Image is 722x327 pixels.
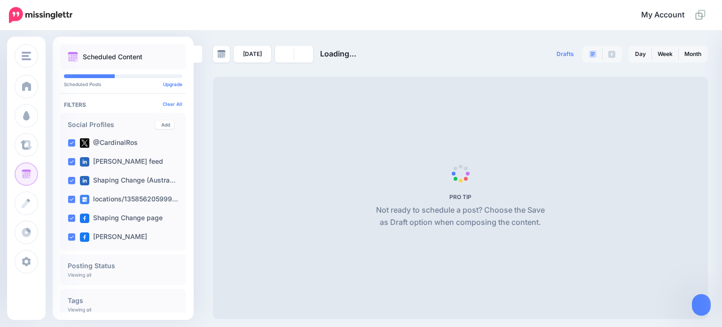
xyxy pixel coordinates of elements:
img: Missinglettr [9,7,72,23]
img: facebook-grey-square.png [608,51,615,58]
a: Add [155,120,174,129]
img: calendar-grey-darker.png [217,50,226,58]
img: calendar.png [68,52,78,62]
span: Loading... [320,49,356,58]
img: linkedin-square.png [80,157,89,167]
img: twitter-square.png [80,138,89,148]
a: Upgrade [163,81,182,87]
img: facebook-square.png [80,232,89,242]
h4: Tags [68,297,179,304]
p: Viewing all [68,307,91,312]
h4: Posting Status [68,263,179,269]
img: google_business-square.png [80,195,89,204]
a: Week [652,47,678,62]
a: [DATE] [234,46,271,63]
p: Scheduled Content [83,54,142,60]
a: Month [679,47,707,62]
label: locations/135856205999… [80,195,178,204]
p: Scheduled Posts [64,82,182,87]
h5: PRO TIP [372,193,549,200]
p: Viewing all [68,272,91,278]
img: menu.png [22,52,31,60]
img: paragraph-boxed.png [589,50,596,58]
span: Drafts [557,51,574,57]
label: [PERSON_NAME] [80,232,147,242]
label: Shaping Change page [80,214,163,223]
label: [PERSON_NAME] feed [80,157,163,167]
img: linkedin-square.png [80,176,89,185]
a: Clear All [163,101,182,107]
img: facebook-square.png [80,214,89,223]
h4: Filters [64,101,182,108]
label: Shaping Change (Austra… [80,176,176,185]
label: @CardinalRos [80,138,138,148]
a: Day [629,47,651,62]
h4: Social Profiles [68,121,155,128]
p: Not ready to schedule a post? Choose the Save as Draft option when composing the content. [372,204,549,229]
a: Drafts [551,46,580,63]
a: My Account [632,4,708,27]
